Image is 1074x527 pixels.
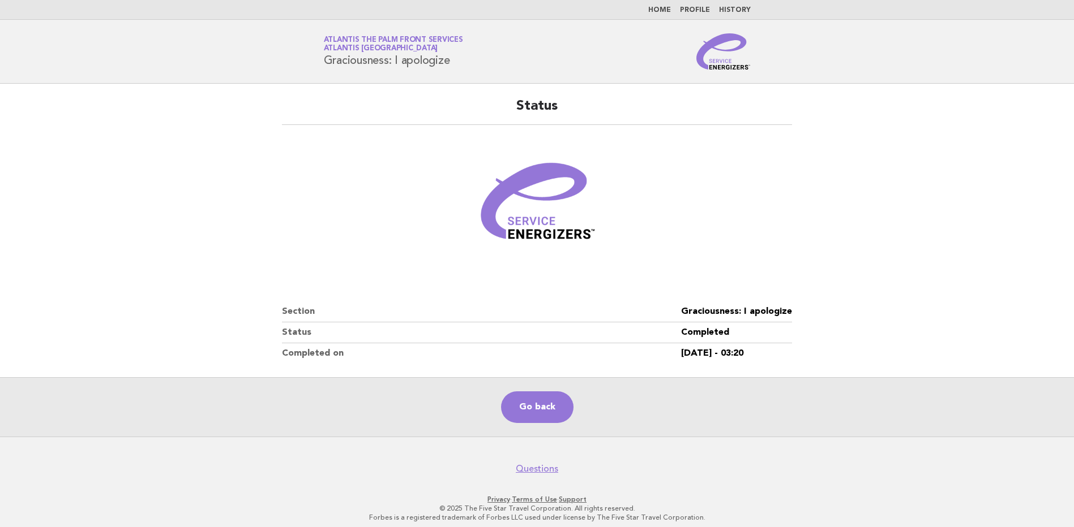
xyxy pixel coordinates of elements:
p: © 2025 The Five Star Travel Corporation. All rights reserved. [191,504,884,513]
a: Profile [680,7,710,14]
p: Forbes is a registered trademark of Forbes LLC used under license by The Five Star Travel Corpora... [191,513,884,522]
a: Home [648,7,671,14]
dt: Section [282,301,681,322]
dt: Completed on [282,343,681,364]
dd: [DATE] - 03:20 [681,343,792,364]
dt: Status [282,322,681,343]
h1: Graciousness: I apologize [324,37,463,66]
a: Privacy [487,495,510,503]
a: Support [559,495,587,503]
span: Atlantis [GEOGRAPHIC_DATA] [324,45,438,53]
dd: Completed [681,322,792,343]
h2: Status [282,97,792,125]
a: Go back [501,391,574,423]
p: · · [191,495,884,504]
a: History [719,7,751,14]
dd: Graciousness: I apologize [681,301,792,322]
img: Verified [469,139,605,274]
a: Terms of Use [512,495,557,503]
img: Service Energizers [696,33,751,70]
a: Atlantis The Palm Front ServicesAtlantis [GEOGRAPHIC_DATA] [324,36,463,52]
a: Questions [516,463,558,474]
